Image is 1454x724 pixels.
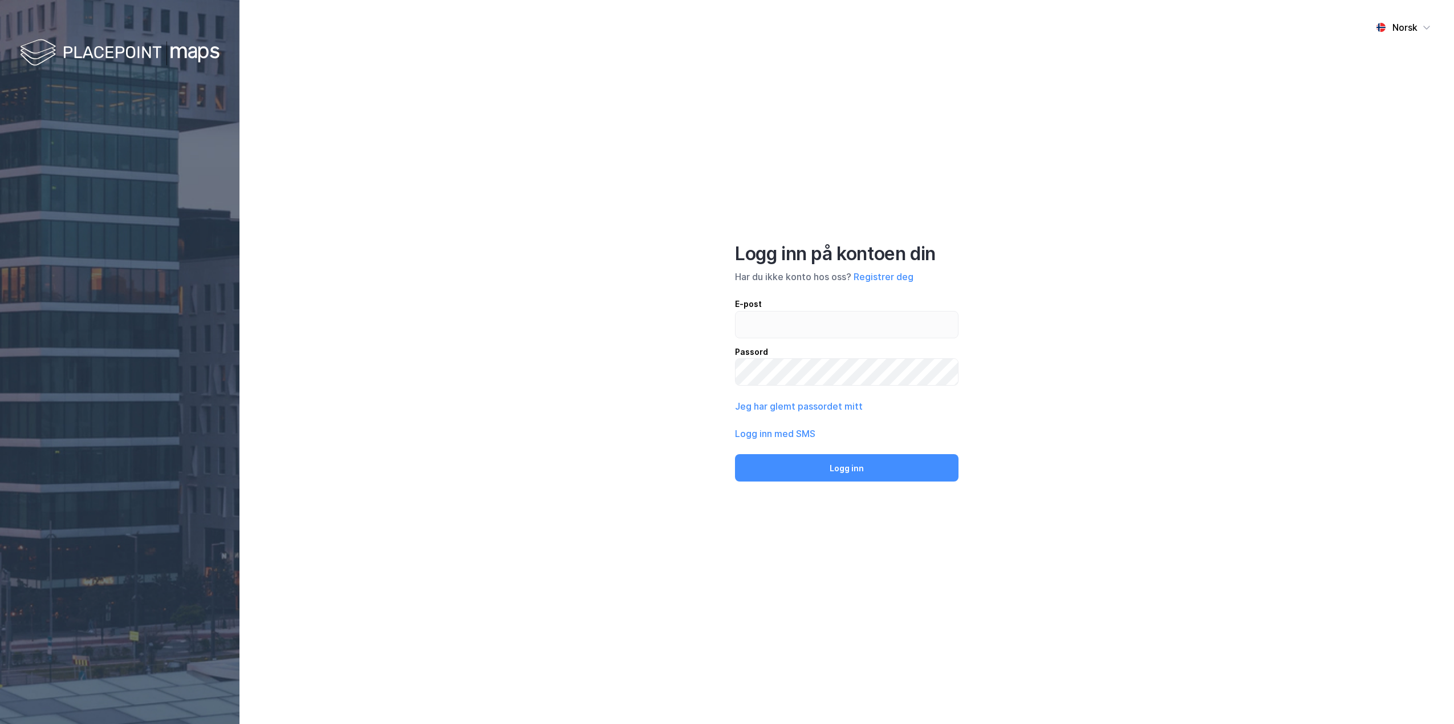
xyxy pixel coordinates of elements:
img: logo-white.f07954bde2210d2a523dddb988cd2aa7.svg [20,37,220,70]
div: Passord [735,345,958,359]
div: Har du ikke konto hos oss? [735,270,958,284]
button: Logg inn med SMS [735,427,815,440]
div: Logg inn på kontoen din [735,242,958,265]
button: Jeg har glemt passordet mitt [735,399,863,413]
div: Norsk [1392,21,1418,34]
button: Logg inn [735,454,958,482]
div: E-post [735,297,958,311]
button: Registrer deg [854,270,913,284]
